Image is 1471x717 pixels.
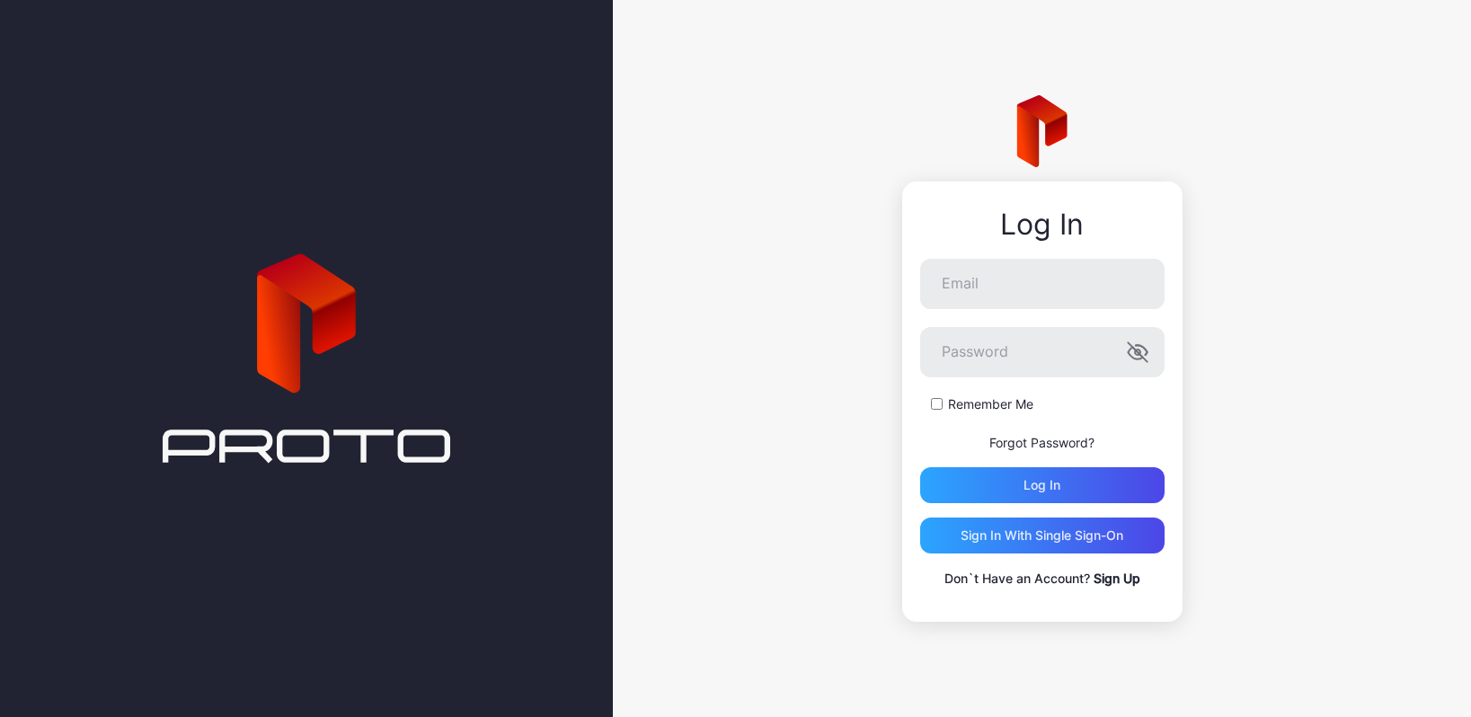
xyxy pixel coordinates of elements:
p: Don`t Have an Account? [920,568,1165,589]
button: Sign in With Single Sign-On [920,518,1165,553]
a: Forgot Password? [989,435,1094,450]
input: Email [920,259,1165,309]
div: Log In [920,208,1165,241]
button: Password [1127,341,1148,363]
input: Password [920,327,1165,377]
a: Sign Up [1094,571,1140,586]
label: Remember Me [948,395,1033,413]
div: Sign in With Single Sign-On [961,528,1123,543]
div: Log in [1023,478,1060,492]
button: Log in [920,467,1165,503]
